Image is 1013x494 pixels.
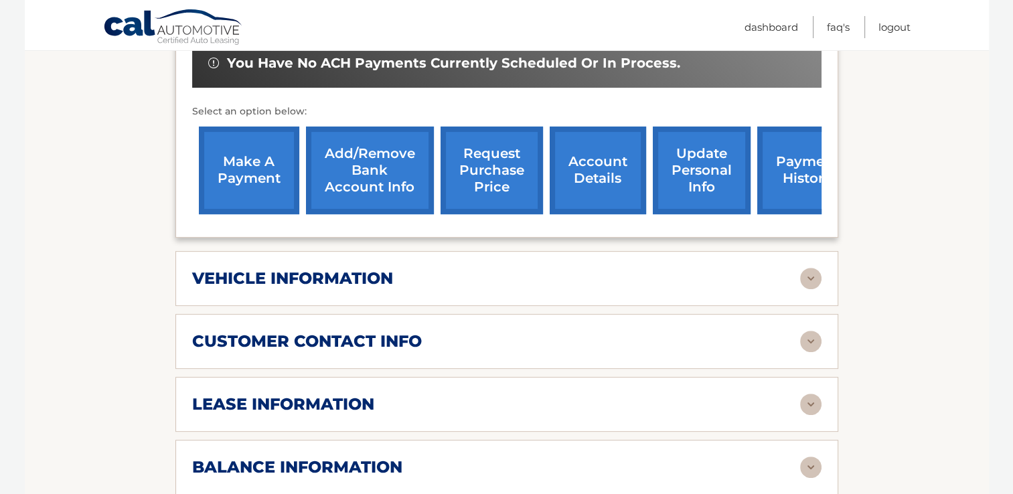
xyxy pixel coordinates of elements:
[192,394,374,414] h2: lease information
[192,331,422,351] h2: customer contact info
[227,55,680,72] span: You have no ACH payments currently scheduled or in process.
[208,58,219,68] img: alert-white.svg
[757,127,858,214] a: payment history
[192,268,393,289] h2: vehicle information
[550,127,646,214] a: account details
[800,268,822,289] img: accordion-rest.svg
[192,457,402,477] h2: balance information
[306,127,434,214] a: Add/Remove bank account info
[192,104,822,120] p: Select an option below:
[745,16,798,38] a: Dashboard
[199,127,299,214] a: make a payment
[878,16,911,38] a: Logout
[653,127,751,214] a: update personal info
[800,331,822,352] img: accordion-rest.svg
[800,394,822,415] img: accordion-rest.svg
[103,9,244,48] a: Cal Automotive
[441,127,543,214] a: request purchase price
[827,16,850,38] a: FAQ's
[800,457,822,478] img: accordion-rest.svg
